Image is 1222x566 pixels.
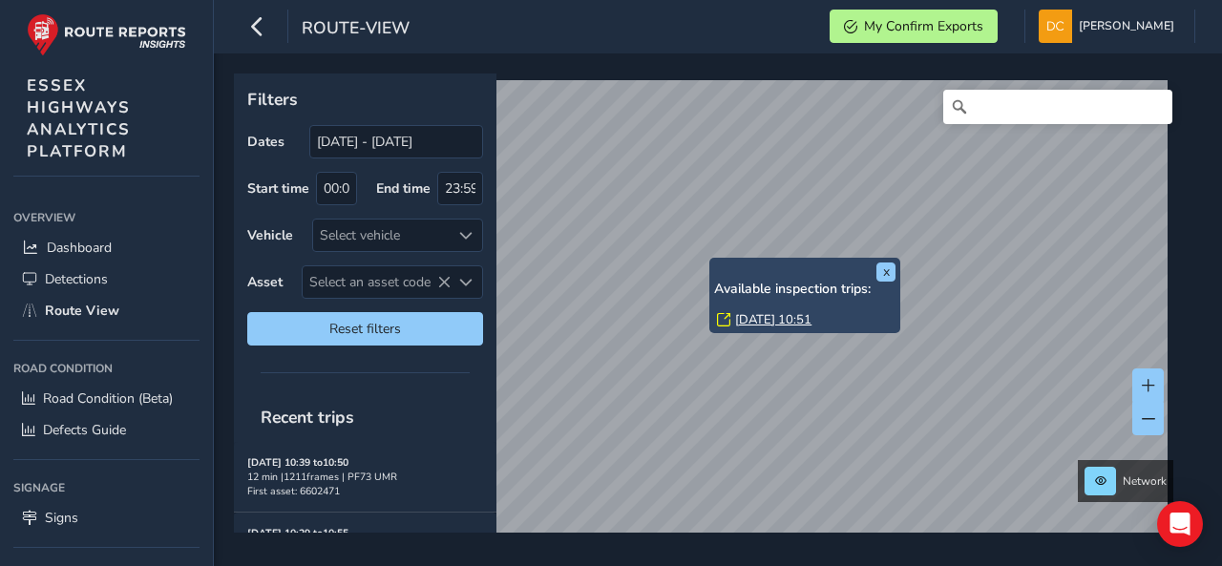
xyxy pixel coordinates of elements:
[247,470,483,484] div: 12 min | 1211 frames | PF73 UMR
[262,320,469,338] span: Reset filters
[13,354,200,383] div: Road Condition
[247,526,348,540] strong: [DATE] 10:29 to 10:55
[943,90,1172,124] input: Search
[247,484,340,498] span: First asset: 6602471
[13,295,200,326] a: Route View
[45,509,78,527] span: Signs
[27,13,186,56] img: rr logo
[735,311,811,328] a: [DATE] 10:51
[1123,473,1167,489] span: Network
[13,263,200,295] a: Detections
[1039,10,1181,43] button: [PERSON_NAME]
[876,262,895,282] button: x
[247,87,483,112] p: Filters
[247,179,309,198] label: Start time
[13,383,200,414] a: Road Condition (Beta)
[45,302,119,320] span: Route View
[451,266,482,298] div: Select an asset code
[247,133,284,151] label: Dates
[13,414,200,446] a: Defects Guide
[313,220,451,251] div: Select vehicle
[830,10,998,43] button: My Confirm Exports
[376,179,431,198] label: End time
[247,455,348,470] strong: [DATE] 10:39 to 10:50
[43,389,173,408] span: Road Condition (Beta)
[13,502,200,534] a: Signs
[303,266,451,298] span: Select an asset code
[247,273,283,291] label: Asset
[13,203,200,232] div: Overview
[13,473,200,502] div: Signage
[27,74,131,162] span: ESSEX HIGHWAYS ANALYTICS PLATFORM
[1039,10,1072,43] img: diamond-layout
[864,17,983,35] span: My Confirm Exports
[43,421,126,439] span: Defects Guide
[241,80,1168,555] canvas: Map
[1079,10,1174,43] span: [PERSON_NAME]
[714,282,895,298] h6: Available inspection trips:
[302,16,410,43] span: route-view
[45,270,108,288] span: Detections
[1157,501,1203,547] div: Open Intercom Messenger
[247,226,293,244] label: Vehicle
[13,232,200,263] a: Dashboard
[247,312,483,346] button: Reset filters
[47,239,112,257] span: Dashboard
[247,392,368,442] span: Recent trips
